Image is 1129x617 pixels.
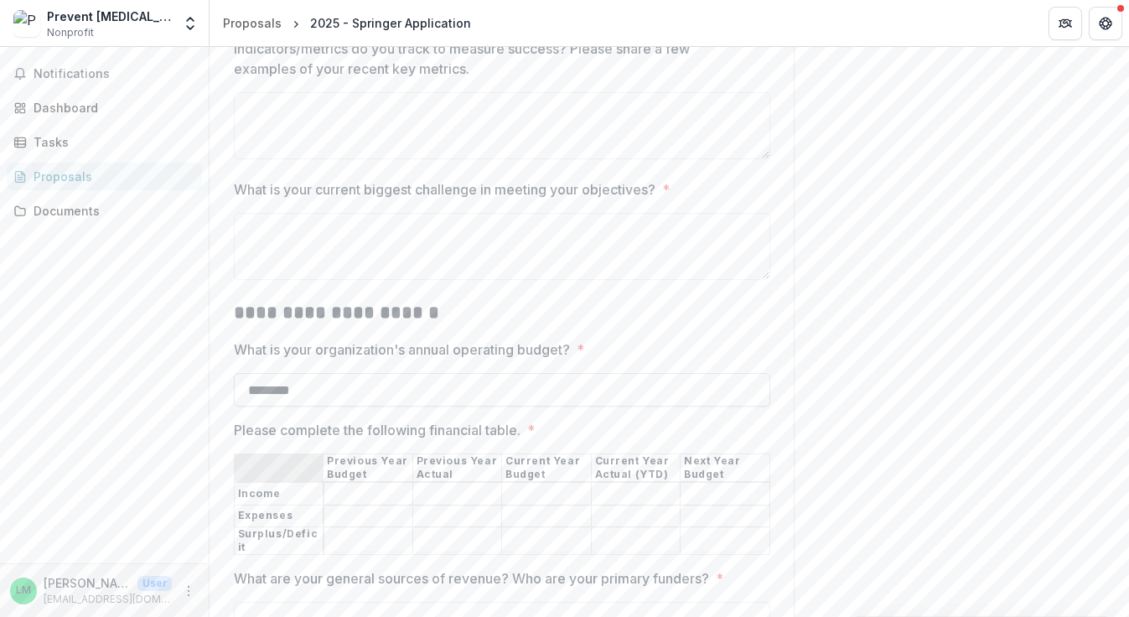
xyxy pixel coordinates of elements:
[1049,7,1082,40] button: Partners
[234,420,520,440] p: Please complete the following financial table.
[7,94,202,122] a: Dashboard
[34,202,189,220] div: Documents
[16,585,31,596] div: Lisa Morgan-Klepeis
[223,14,282,32] div: Proposals
[324,454,413,483] th: Previous Year Budget
[34,99,189,117] div: Dashboard
[7,163,202,190] a: Proposals
[179,581,199,601] button: More
[13,10,40,37] img: Prevent Child Abuse New York, Inc.
[234,568,709,588] p: What are your general sources of revenue? Who are your primary funders?
[1089,7,1122,40] button: Get Help
[44,574,131,592] p: [PERSON_NAME]
[34,168,189,185] div: Proposals
[234,18,746,79] p: How does your organization evaluate its programs/services? What indicators/metrics do you track t...
[137,576,172,591] p: User
[681,454,770,483] th: Next Year Budget
[179,7,202,40] button: Open entity switcher
[47,25,94,40] span: Nonprofit
[310,14,471,32] div: 2025 - Springer Application
[234,482,324,505] th: Income
[234,179,655,200] p: What is your current biggest challenge in meeting your objectives?
[44,592,172,607] p: [EMAIL_ADDRESS][DOMAIN_NAME]
[412,454,502,483] th: Previous Year Actual
[234,340,570,360] p: What is your organization's annual operating budget?
[216,11,288,35] a: Proposals
[7,197,202,225] a: Documents
[7,128,202,156] a: Tasks
[216,11,478,35] nav: breadcrumb
[234,527,324,555] th: Surplus/Deficit
[47,8,172,25] div: Prevent [MEDICAL_DATA] [US_STATE], Inc.
[34,67,195,81] span: Notifications
[234,505,324,527] th: Expenses
[7,60,202,87] button: Notifications
[591,454,681,483] th: Current Year Actual (YTD)
[502,454,592,483] th: Current Year Budget
[34,133,189,151] div: Tasks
